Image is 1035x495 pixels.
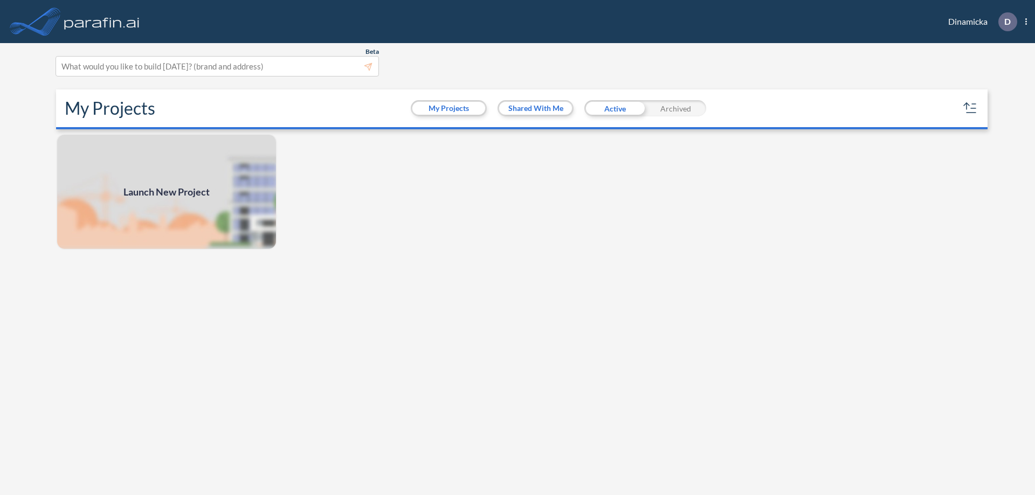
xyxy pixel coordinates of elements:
[62,11,142,32] img: logo
[645,100,706,116] div: Archived
[123,185,210,199] span: Launch New Project
[932,12,1027,31] div: Dinamicka
[65,98,155,118] h2: My Projects
[499,102,572,115] button: Shared With Me
[962,100,979,117] button: sort
[584,100,645,116] div: Active
[56,134,277,250] img: add
[56,134,277,250] a: Launch New Project
[365,47,379,56] span: Beta
[412,102,485,115] button: My Projects
[1004,17,1011,26] p: D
